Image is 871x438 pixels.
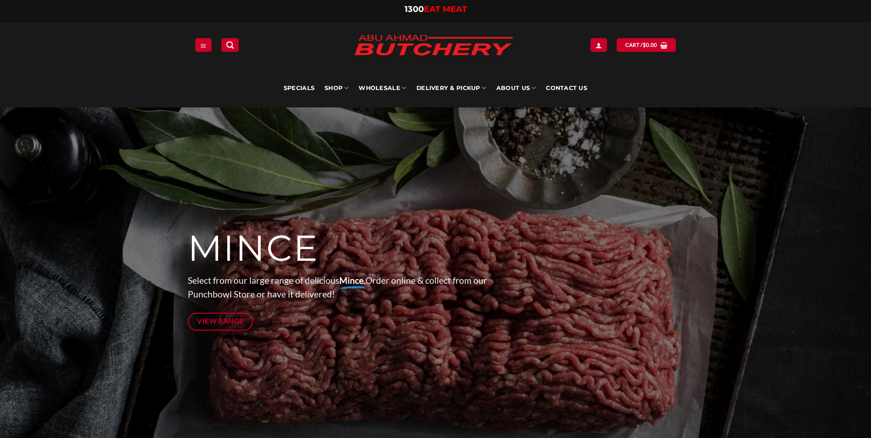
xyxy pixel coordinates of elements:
a: 1300EAT MEAT [405,4,467,14]
a: About Us [496,69,536,107]
a: Login [590,38,607,51]
strong: Mince. [339,275,365,286]
span: Select from our large range of delicious Order online & collect from our Punchbowl Store or have ... [188,275,487,300]
a: View Range [188,313,253,331]
span: Cart / [625,41,657,49]
bdi: 0.00 [643,42,657,48]
a: Menu [195,38,212,51]
span: $ [643,41,646,49]
a: Delivery & Pickup [416,69,486,107]
a: SHOP [325,69,348,107]
a: Contact Us [546,69,587,107]
span: 1300 [405,4,424,14]
a: Wholesale [359,69,406,107]
span: EAT MEAT [424,4,467,14]
a: Specials [284,69,315,107]
a: View cart [617,38,676,51]
span: MINCE [188,226,319,270]
a: Search [221,38,239,51]
span: View Range [197,315,244,327]
img: Abu Ahmad Butchery [346,28,521,63]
